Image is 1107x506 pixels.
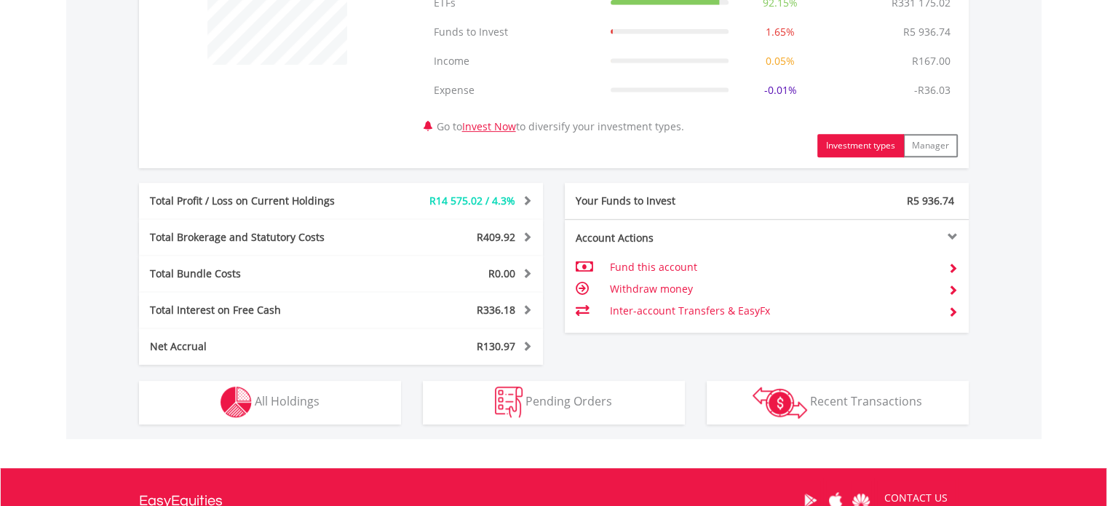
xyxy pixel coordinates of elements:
div: Total Profit / Loss on Current Holdings [139,194,375,208]
span: R0.00 [488,266,515,280]
td: Income [426,47,603,76]
td: -R36.03 [907,76,958,105]
span: Recent Transactions [810,393,922,409]
button: Recent Transactions [707,381,969,424]
td: 1.65% [736,17,825,47]
img: pending_instructions-wht.png [495,387,523,418]
td: Fund this account [609,256,936,278]
td: Funds to Invest [426,17,603,47]
a: Invest Now [462,119,516,133]
span: R336.18 [477,303,515,317]
td: Withdraw money [609,278,936,300]
div: Account Actions [565,231,767,245]
button: All Holdings [139,381,401,424]
span: All Holdings [255,393,320,409]
div: Net Accrual [139,339,375,354]
td: Inter-account Transfers & EasyFx [609,300,936,322]
div: Total Interest on Free Cash [139,303,375,317]
td: Expense [426,76,603,105]
span: R409.92 [477,230,515,244]
span: Pending Orders [525,393,612,409]
img: holdings-wht.png [221,387,252,418]
div: Total Brokerage and Statutory Costs [139,230,375,245]
td: R5 936.74 [896,17,958,47]
span: R14 575.02 / 4.3% [429,194,515,207]
img: transactions-zar-wht.png [753,387,807,419]
td: -0.01% [736,76,825,105]
span: R130.97 [477,339,515,353]
div: Your Funds to Invest [565,194,767,208]
td: R167.00 [905,47,958,76]
button: Investment types [817,134,904,157]
button: Manager [903,134,958,157]
span: R5 936.74 [907,194,954,207]
button: Pending Orders [423,381,685,424]
div: Total Bundle Costs [139,266,375,281]
td: 0.05% [736,47,825,76]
